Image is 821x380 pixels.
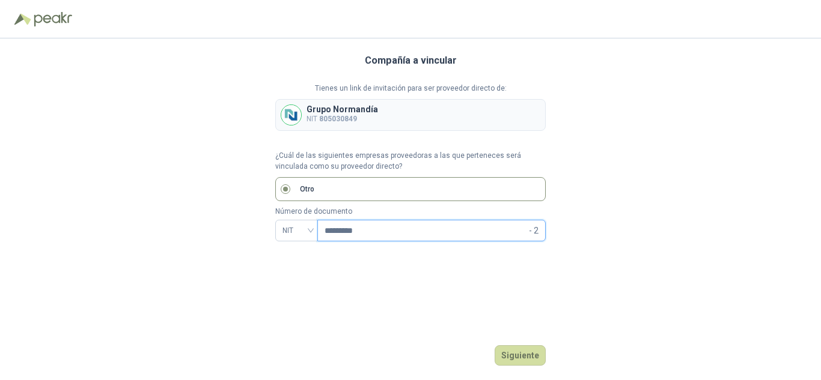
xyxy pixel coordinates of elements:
h3: Compañía a vincular [365,53,457,68]
button: Siguiente [495,345,546,366]
img: Logo [14,13,31,25]
p: ¿Cuál de las siguientes empresas proveedoras a las que perteneces será vinculada como su proveedo... [275,150,546,173]
p: Número de documento [275,206,546,217]
b: 805030849 [319,115,357,123]
img: Peakr [34,12,72,26]
p: NIT [307,113,378,125]
p: Tienes un link de invitación para ser proveedor directo de: [275,83,546,94]
span: NIT [282,222,311,240]
img: Company Logo [281,105,301,125]
span: - 2 [529,220,539,241]
p: Otro [300,184,314,195]
p: Grupo Normandía [307,105,378,113]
